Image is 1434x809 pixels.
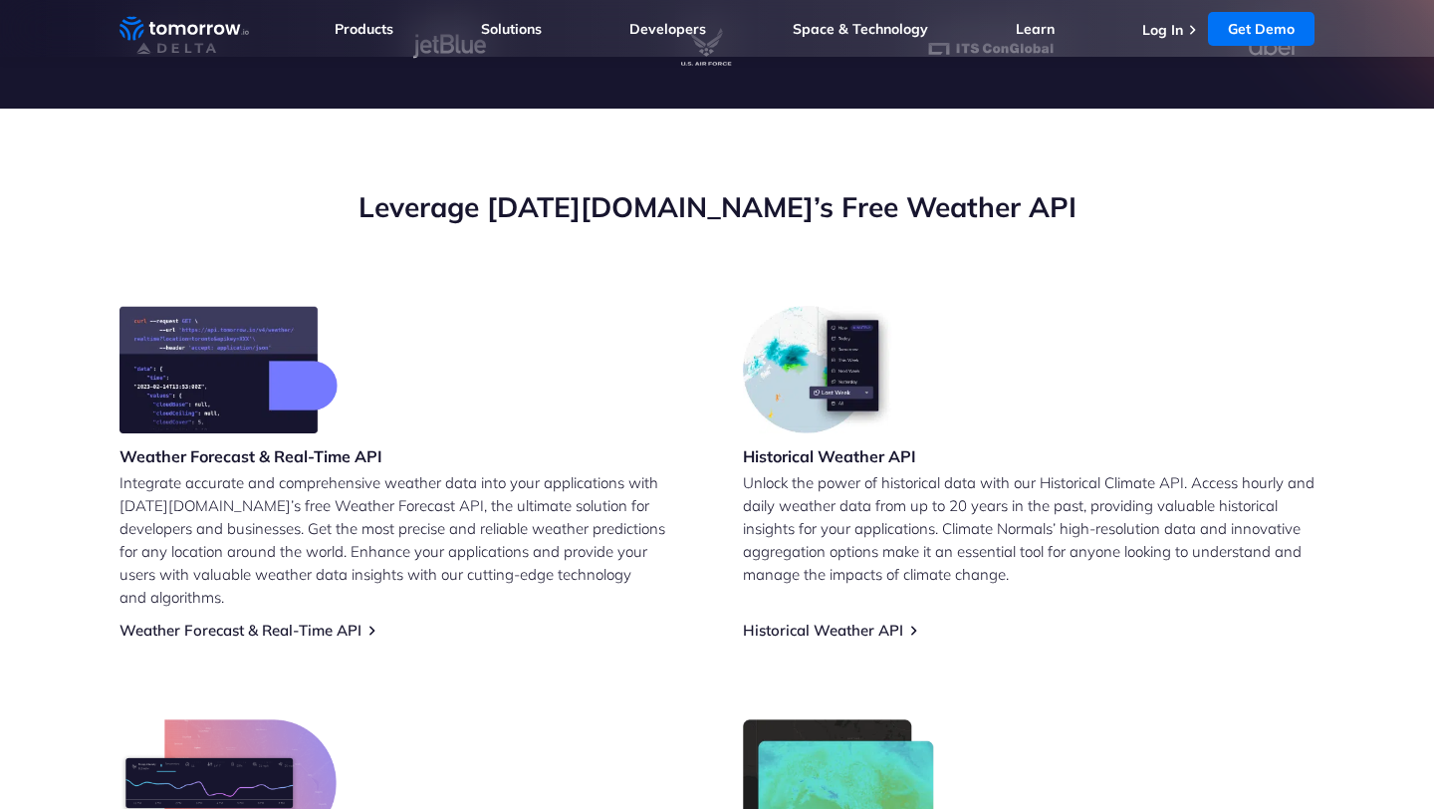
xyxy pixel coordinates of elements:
[119,188,1314,226] h2: Leverage [DATE][DOMAIN_NAME]’s Free Weather API
[629,20,706,38] a: Developers
[1208,12,1314,46] a: Get Demo
[1016,20,1055,38] a: Learn
[119,471,691,609] p: Integrate accurate and comprehensive weather data into your applications with [DATE][DOMAIN_NAME]...
[119,445,382,467] h3: Weather Forecast & Real-Time API
[335,20,393,38] a: Products
[119,621,361,640] a: Weather Forecast & Real-Time API
[793,20,928,38] a: Space & Technology
[743,445,916,467] h3: Historical Weather API
[743,471,1314,586] p: Unlock the power of historical data with our Historical Climate API. Access hourly and daily weat...
[481,20,542,38] a: Solutions
[119,14,249,44] a: Home link
[743,621,903,640] a: Historical Weather API
[1142,21,1183,39] a: Log In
